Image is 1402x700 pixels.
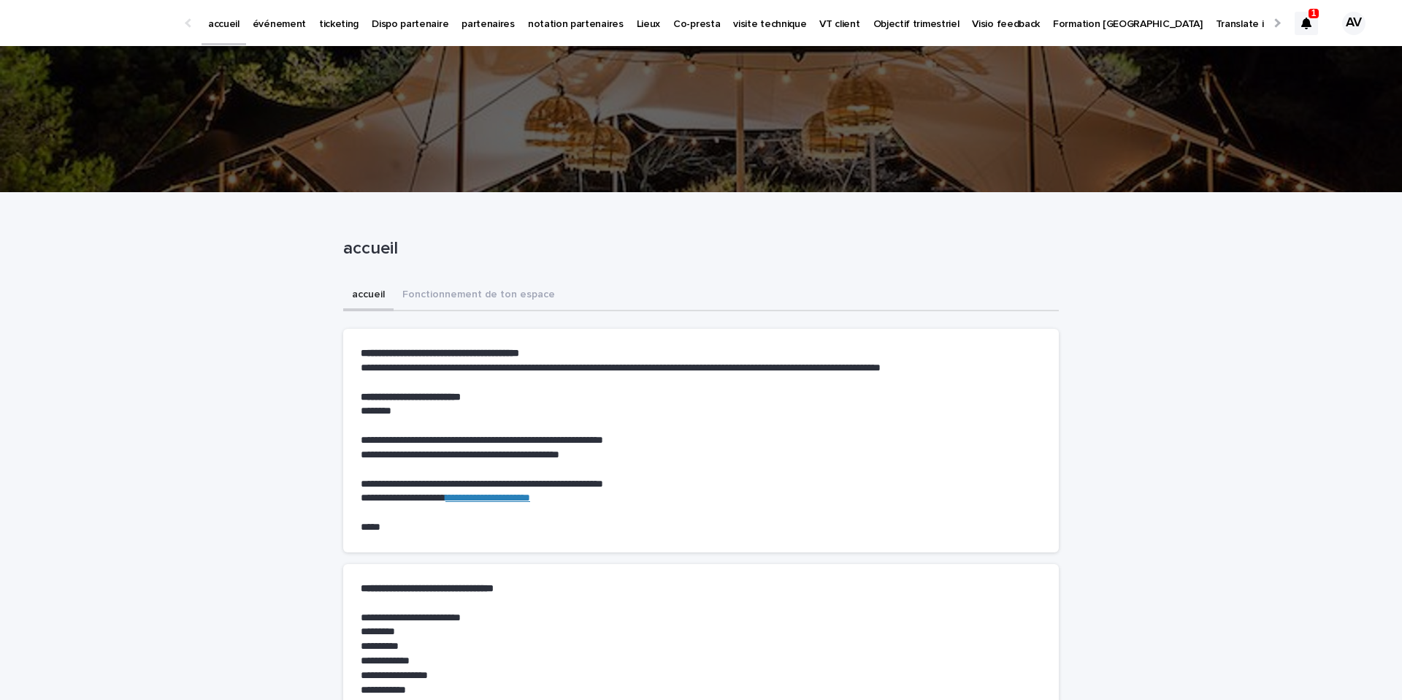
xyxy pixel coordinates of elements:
[343,238,1053,259] p: accueil
[1295,12,1318,35] div: 1
[394,281,564,311] button: Fonctionnement de ton espace
[1311,8,1317,18] p: 1
[1342,12,1365,35] div: AV
[343,281,394,311] button: accueil
[29,9,171,38] img: Ls34BcGeRexTGTNfXpUC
